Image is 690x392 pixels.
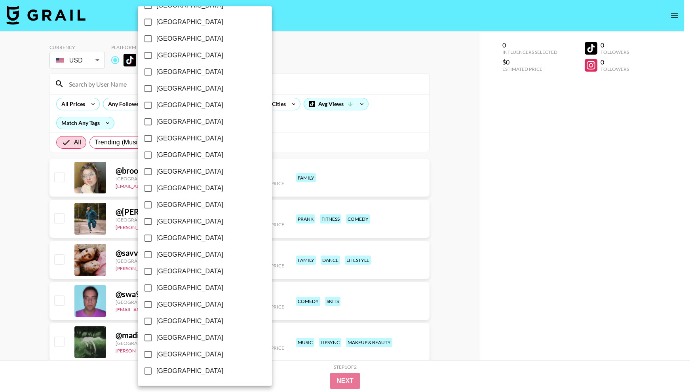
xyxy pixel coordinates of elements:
[156,333,223,343] span: [GEOGRAPHIC_DATA]
[156,300,223,309] span: [GEOGRAPHIC_DATA]
[156,316,223,326] span: [GEOGRAPHIC_DATA]
[156,283,223,293] span: [GEOGRAPHIC_DATA]
[156,200,223,210] span: [GEOGRAPHIC_DATA]
[650,352,680,383] iframe: Drift Widget Chat Controller
[156,350,223,359] span: [GEOGRAPHIC_DATA]
[156,217,223,226] span: [GEOGRAPHIC_DATA]
[156,67,223,77] span: [GEOGRAPHIC_DATA]
[156,366,223,376] span: [GEOGRAPHIC_DATA]
[156,150,223,160] span: [GEOGRAPHIC_DATA]
[156,167,223,176] span: [GEOGRAPHIC_DATA]
[156,233,223,243] span: [GEOGRAPHIC_DATA]
[156,184,223,193] span: [GEOGRAPHIC_DATA]
[156,17,223,27] span: [GEOGRAPHIC_DATA]
[156,84,223,93] span: [GEOGRAPHIC_DATA]
[156,134,223,143] span: [GEOGRAPHIC_DATA]
[156,100,223,110] span: [GEOGRAPHIC_DATA]
[156,34,223,44] span: [GEOGRAPHIC_DATA]
[156,250,223,259] span: [GEOGRAPHIC_DATA]
[156,51,223,60] span: [GEOGRAPHIC_DATA]
[156,267,223,276] span: [GEOGRAPHIC_DATA]
[156,117,223,127] span: [GEOGRAPHIC_DATA]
